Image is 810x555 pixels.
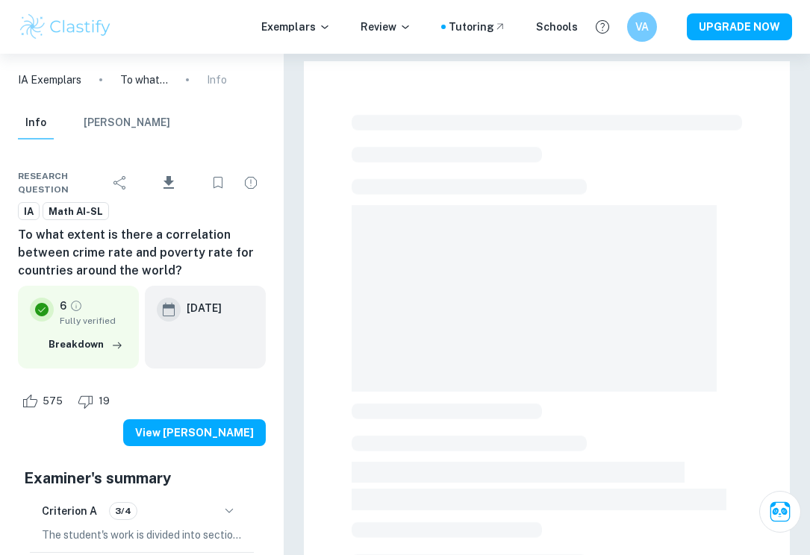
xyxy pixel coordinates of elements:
[138,163,200,202] div: Download
[236,168,266,198] div: Report issue
[90,394,118,409] span: 19
[634,19,651,35] h6: VA
[627,12,657,42] button: VA
[60,314,127,327] span: Fully verified
[60,298,66,314] p: 6
[105,168,135,198] div: Share
[42,503,97,519] h6: Criterion A
[536,19,578,35] a: Schools
[34,394,71,409] span: 575
[123,419,266,446] button: View [PERSON_NAME]
[18,169,105,196] span: Research question
[207,72,227,88] p: Info
[43,202,109,221] a: Math AI-SL
[590,14,615,40] button: Help and Feedback
[43,204,108,219] span: Math AI-SL
[18,12,113,42] img: Clastify logo
[110,504,137,518] span: 3/4
[18,226,266,280] h6: To what extent is there a correlation between crime rate and poverty rate for countries around th...
[42,527,242,543] p: The student's work is divided into sections, but it should be divided into three main sections: i...
[18,72,81,88] a: IA Exemplars
[19,204,39,219] span: IA
[74,389,118,413] div: Dislike
[687,13,792,40] button: UPGRADE NOW
[361,19,411,35] p: Review
[187,300,222,316] h6: [DATE]
[45,333,127,356] button: Breakdown
[261,19,331,35] p: Exemplars
[69,299,83,313] a: Grade fully verified
[449,19,506,35] a: Tutoring
[759,491,801,533] button: Ask Clai
[18,107,54,139] button: Info
[18,202,40,221] a: IA
[203,168,233,198] div: Bookmark
[18,389,71,413] div: Like
[24,467,260,489] h5: Examiner's summary
[120,72,168,88] p: To what extent is there a correlation between crime rate and poverty rate for countries around th...
[84,107,170,139] button: [PERSON_NAME]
